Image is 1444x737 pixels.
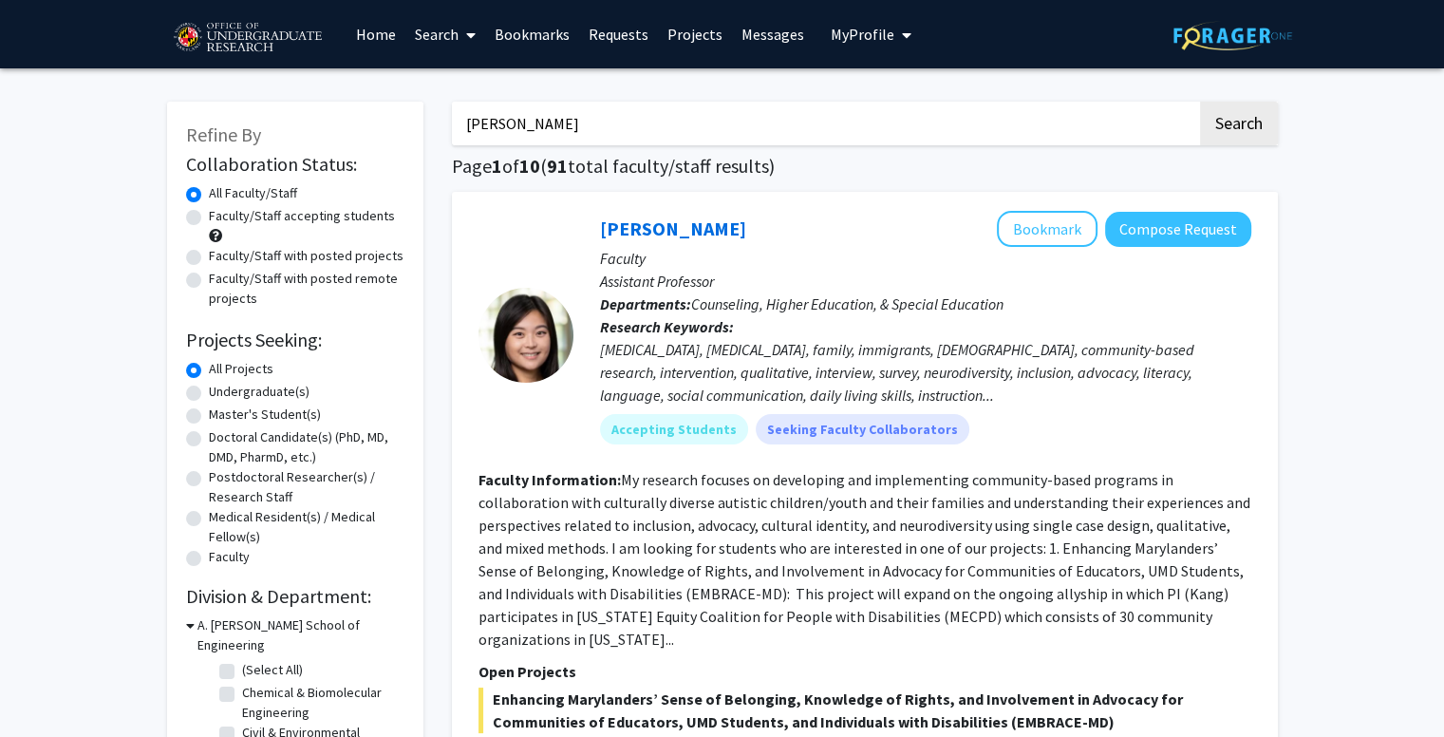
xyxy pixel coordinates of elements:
a: Messages [732,1,814,67]
span: Enhancing Marylanders’ Sense of Belonging, Knowledge of Rights, and Involvement in Advocacy for C... [478,688,1251,733]
p: Faculty [600,247,1251,270]
a: Bookmarks [485,1,579,67]
h3: A. [PERSON_NAME] School of Engineering [197,615,404,655]
label: All Faculty/Staff [209,183,297,203]
label: Faculty/Staff accepting students [209,206,395,226]
b: Faculty Information: [478,470,621,489]
iframe: Chat [14,652,81,723]
label: Faculty/Staff with posted remote projects [209,269,404,309]
mat-chip: Seeking Faculty Collaborators [756,414,969,444]
label: (Select All) [242,660,303,680]
label: Doctoral Candidate(s) (PhD, MD, DMD, PharmD, etc.) [209,427,404,467]
span: 10 [519,154,540,178]
label: Undergraduate(s) [209,382,309,402]
label: Postdoctoral Researcher(s) / Research Staff [209,467,404,507]
input: Search Keywords [452,102,1197,145]
span: Counseling, Higher Education, & Special Education [691,294,1003,313]
button: Search [1200,102,1278,145]
span: My Profile [831,25,894,44]
label: All Projects [209,359,273,379]
b: Departments: [600,294,691,313]
img: University of Maryland Logo [167,14,328,62]
img: ForagerOne Logo [1173,21,1292,50]
b: Research Keywords: [600,317,734,336]
span: 1 [492,154,502,178]
a: Requests [579,1,658,67]
p: Assistant Professor [600,270,1251,293]
label: Chemical & Biomolecular Engineering [242,683,400,723]
a: Search [405,1,485,67]
button: Compose Request to Veronica Kang [1105,212,1251,247]
span: 91 [547,154,568,178]
h2: Projects Seeking: [186,329,404,351]
label: Faculty/Staff with posted projects [209,246,403,266]
span: Refine By [186,123,261,146]
mat-chip: Accepting Students [600,414,748,444]
a: Projects [658,1,732,67]
h1: Page of ( total faculty/staff results) [452,155,1278,178]
p: Open Projects [478,660,1251,683]
label: Medical Resident(s) / Medical Fellow(s) [209,507,404,547]
fg-read-more: My research focuses on developing and implementing community-based programs in collaboration with... [478,470,1250,649]
a: [PERSON_NAME] [600,217,746,240]
label: Faculty [209,547,250,567]
a: Home [347,1,405,67]
button: Add Veronica Kang to Bookmarks [997,211,1097,247]
h2: Division & Department: [186,585,404,608]
h2: Collaboration Status: [186,153,404,176]
label: Master's Student(s) [209,405,321,425]
div: [MEDICAL_DATA], [MEDICAL_DATA], family, immigrants, [DEMOGRAPHIC_DATA], community-based research,... [600,338,1251,406]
